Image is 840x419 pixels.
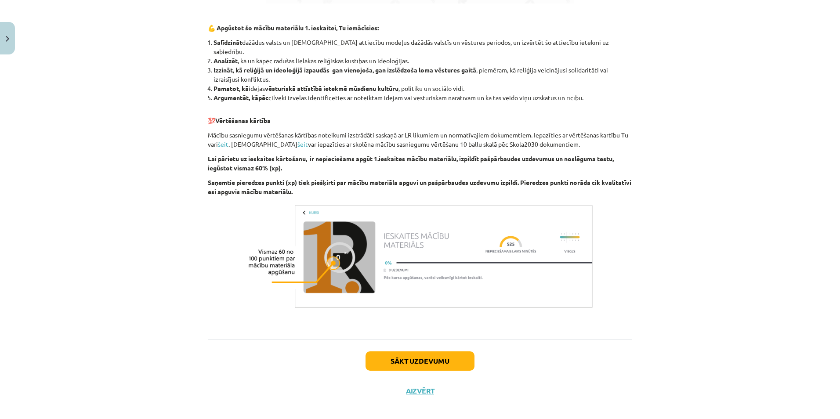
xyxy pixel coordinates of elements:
[218,140,228,148] a: šeit
[214,65,632,84] li: , piemēram, kā reliģija veicinājusi solidaritāti vai izraisījusi konfliktus.
[323,84,398,92] b: ietekmē mūsdienu kultūru
[214,84,249,92] b: Pamatot, kā
[214,94,268,101] b: Argumentēt, kāpēc
[214,38,242,46] b: Salīdzināt
[6,36,9,42] img: icon-close-lesson-0947bae3869378f0d4975bcd49f059093ad1ed9edebbc8119c70593378902aed.svg
[265,84,322,92] b: vēsturiskā attīstībā
[214,84,632,93] li: idejas , politiku un sociālo vidi.
[208,24,379,32] strong: 💪 Apgūstot šo mācību materiālu 1. ieskaitei, Tu iemācīsies:
[297,140,308,148] a: šeit
[214,93,632,102] li: cilvēki izvēlas identificēties ar noteiktām idejām vai vēsturiskām naratīvām un kā tas veido viņu...
[366,351,474,371] button: Sākt uzdevumu
[214,56,632,65] li: , kā un kāpēc radušās lielākās reliģiskās kustības un ideoloģijas.
[214,66,476,74] b: Izzināt, kā reliģijā un ideoloģijā izpaudās gan vienojoša, gan izslēdzoša loma vēstures gaitā
[208,155,614,172] b: Lai pārietu uz ieskaites kārtošanu, ir nepieciešams apgūt 1.ieskaites mācību materiālu, izpildīt ...
[214,38,632,56] li: dažādus valsts un [DEMOGRAPHIC_DATA] attiecību modeļus dažādās valstīs un vēstures periodos, un i...
[215,116,271,124] b: Vērtēšanas kārtība
[208,130,632,149] p: Mācību sasniegumu vērtēšanas kārtības noteikumi izstrādāti saskaņā ar LR likumiem un normatīvajie...
[208,178,631,195] b: Saņemtie pieredzes punkti (xp) tiek piešķirti par mācību materiāla apguvi un pašpārbaudes uzdevum...
[214,57,238,65] b: Analizēt
[208,107,632,125] p: 💯
[403,386,437,395] button: Aizvērt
